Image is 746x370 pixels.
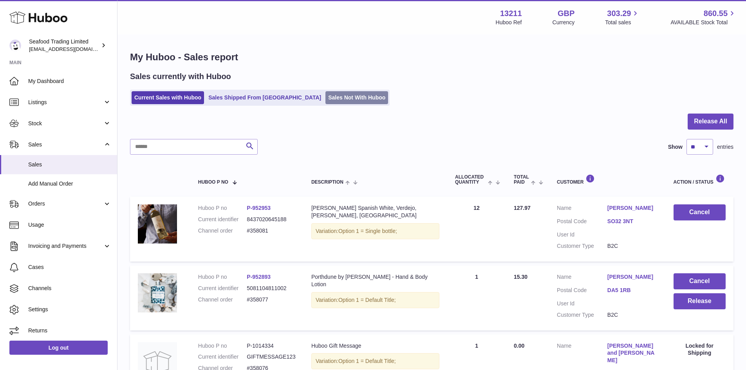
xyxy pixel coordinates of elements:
[688,114,733,130] button: Release All
[674,174,726,185] div: Action / Status
[198,180,228,185] span: Huboo P no
[247,296,296,303] dd: #358077
[247,342,296,350] dd: P-1014334
[514,274,527,280] span: 15.30
[28,221,111,229] span: Usage
[138,204,177,244] img: Rick-Stein-Spanish-White.jpg
[9,40,21,51] img: online@rickstein.com
[130,71,231,82] h2: Sales currently with Huboo
[557,204,607,214] dt: Name
[607,342,658,365] a: [PERSON_NAME] and [PERSON_NAME]
[198,227,247,235] dt: Channel order
[338,358,396,364] span: Option 1 = Default Title;
[311,292,439,308] div: Variation:
[553,19,575,26] div: Currency
[28,242,103,250] span: Invoicing and Payments
[558,8,574,19] strong: GBP
[668,143,683,151] label: Show
[28,120,103,127] span: Stock
[674,273,726,289] button: Cancel
[28,78,111,85] span: My Dashboard
[607,311,658,319] dd: B2C
[338,228,397,234] span: Option 1 = Single bottle;
[447,197,506,262] td: 12
[28,99,103,106] span: Listings
[447,265,506,330] td: 1
[605,8,640,26] a: 303.29 Total sales
[674,342,726,357] div: Locked for Shipping
[311,223,439,239] div: Variation:
[674,293,726,309] button: Release
[557,218,607,227] dt: Postal Code
[607,8,631,19] span: 303.29
[607,273,658,281] a: [PERSON_NAME]
[670,19,737,26] span: AVAILABLE Stock Total
[247,353,296,361] dd: GIFTMESSAGE123
[28,180,111,188] span: Add Manual Order
[338,297,396,303] span: Option 1 = Default Title;
[557,287,607,296] dt: Postal Code
[496,19,522,26] div: Huboo Ref
[311,180,343,185] span: Description
[198,296,247,303] dt: Channel order
[557,300,607,307] dt: User Id
[557,174,658,185] div: Customer
[557,273,607,283] dt: Name
[247,216,296,223] dd: 8437020645188
[557,242,607,250] dt: Customer Type
[704,8,728,19] span: 860.55
[325,91,388,104] a: Sales Not With Huboo
[28,327,111,334] span: Returns
[311,353,439,369] div: Variation:
[28,141,103,148] span: Sales
[132,91,204,104] a: Current Sales with Huboo
[198,342,247,350] dt: Huboo P no
[198,216,247,223] dt: Current identifier
[29,46,115,52] span: [EMAIL_ADDRESS][DOMAIN_NAME]
[717,143,733,151] span: entries
[311,273,439,288] div: Porthdune by [PERSON_NAME] - Hand & Body Lotion
[607,204,658,212] a: [PERSON_NAME]
[674,204,726,220] button: Cancel
[28,306,111,313] span: Settings
[607,218,658,225] a: SO32 3NT
[514,343,524,349] span: 0.00
[198,273,247,281] dt: Huboo P no
[247,274,271,280] a: P-952893
[138,273,177,312] img: Untitleddesign_5_3567bb60-26f8-4a06-b190-537de240338b.png
[198,204,247,212] dt: Huboo P no
[557,342,607,366] dt: Name
[500,8,522,19] strong: 13211
[28,200,103,208] span: Orders
[311,204,439,219] div: [PERSON_NAME] Spanish White, Verdejo, [PERSON_NAME], [GEOGRAPHIC_DATA]
[198,353,247,361] dt: Current identifier
[247,205,271,211] a: P-952953
[605,19,640,26] span: Total sales
[130,51,733,63] h1: My Huboo - Sales report
[198,285,247,292] dt: Current identifier
[557,231,607,238] dt: User Id
[514,175,529,185] span: Total paid
[29,38,99,53] div: Seafood Trading Limited
[557,311,607,319] dt: Customer Type
[247,285,296,292] dd: 5081104811002
[28,161,111,168] span: Sales
[28,285,111,292] span: Channels
[607,287,658,294] a: DA5 1RB
[9,341,108,355] a: Log out
[206,91,324,104] a: Sales Shipped From [GEOGRAPHIC_DATA]
[311,342,439,350] div: Huboo Gift Message
[247,227,296,235] dd: #358081
[607,242,658,250] dd: B2C
[670,8,737,26] a: 860.55 AVAILABLE Stock Total
[455,175,486,185] span: ALLOCATED Quantity
[514,205,531,211] span: 127.97
[28,264,111,271] span: Cases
